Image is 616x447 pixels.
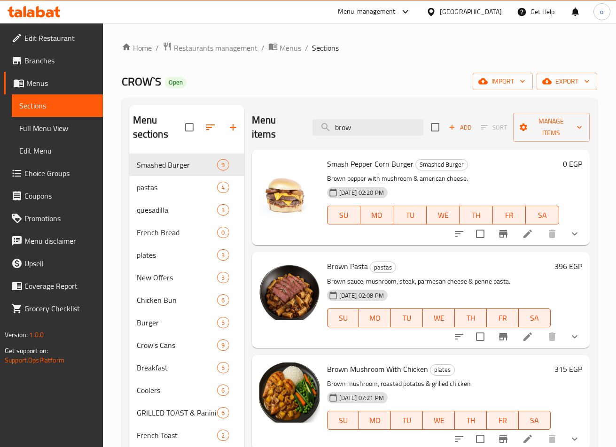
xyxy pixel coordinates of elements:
[4,252,103,275] a: Upsell
[521,116,582,139] span: Manage items
[12,139,103,162] a: Edit Menu
[137,430,218,441] div: French Toast
[217,204,229,216] div: items
[218,161,228,170] span: 9
[416,159,468,170] span: Smashed Burger
[217,362,229,373] div: items
[569,228,580,239] svg: Show Choices
[129,379,244,401] div: Coolers6
[24,280,95,292] span: Coverage Report
[4,207,103,230] a: Promotions
[4,275,103,297] a: Coverage Report
[129,154,244,176] div: Smashed Burger9
[24,258,95,269] span: Upsell
[491,414,515,427] span: FR
[363,414,387,427] span: MO
[137,182,218,193] span: pastas
[19,123,95,134] span: Full Menu View
[445,120,475,135] button: Add
[391,411,423,430] button: TU
[487,411,519,430] button: FR
[137,362,218,373] span: Breakfast
[522,331,533,342] a: Edit menu item
[522,414,547,427] span: SA
[473,73,533,90] button: import
[24,190,95,201] span: Coupons
[423,308,455,327] button: WE
[327,276,551,287] p: Brown sauce, mushroom, steak, parmesan cheese & penne pasta.
[218,386,228,395] span: 6
[487,308,519,327] button: FR
[137,407,218,418] div: GRILLED TOAST & Panini
[137,385,218,396] span: Coolers
[563,157,582,170] h6: 0 EGP
[19,100,95,111] span: Sections
[4,297,103,320] a: Grocery Checklist
[259,157,320,217] img: Smash Pepper Corn Burger
[430,364,454,375] span: plates
[327,362,428,376] span: Brown Mushroom With Chicken
[427,311,451,325] span: WE
[174,42,257,54] span: Restaurants management
[129,221,244,244] div: French Bread0
[133,113,185,141] h2: Menu sections
[137,317,218,328] div: Burger
[218,183,228,192] span: 4
[217,385,229,396] div: items
[280,42,301,54] span: Menus
[218,206,228,215] span: 3
[12,117,103,139] a: Full Menu View
[218,408,228,417] span: 6
[491,311,515,325] span: FR
[137,204,218,216] span: quesadilla
[522,311,547,325] span: SA
[327,173,559,185] p: Brown pepper with mushroom & american cheese.
[217,272,229,283] div: items
[492,325,515,348] button: Branch-specific-item
[327,206,360,224] button: SU
[430,208,456,222] span: WE
[331,311,356,325] span: SU
[393,206,427,224] button: TU
[24,235,95,247] span: Menu disclaimer
[448,223,470,245] button: sort-choices
[5,354,64,366] a: Support.OpsPlatform
[519,308,551,327] button: SA
[24,303,95,314] span: Grocery Checklist
[493,206,526,224] button: FR
[24,55,95,66] span: Branches
[137,272,218,283] span: New Offers
[459,414,483,427] span: TH
[359,411,391,430] button: MO
[423,411,455,430] button: WE
[268,42,301,54] a: Menus
[129,199,244,221] div: quesadilla3
[327,259,368,273] span: Brown Pasta
[360,206,394,224] button: MO
[569,433,580,445] svg: Show Choices
[569,331,580,342] svg: Show Choices
[129,334,244,356] div: Crow's Cans9
[541,325,563,348] button: delete
[163,42,257,54] a: Restaurants management
[445,120,475,135] span: Add item
[24,168,95,179] span: Choice Groups
[218,296,228,305] span: 6
[459,311,483,325] span: TH
[218,341,228,350] span: 9
[129,289,244,311] div: Chicken Bun6
[312,119,423,136] input: search
[19,145,95,156] span: Edit Menu
[4,185,103,207] a: Coupons
[455,308,487,327] button: TH
[259,362,320,423] img: Brown Mushroom With Chicken
[492,223,515,245] button: Branch-specific-item
[455,411,487,430] button: TH
[199,116,222,139] span: Sort sections
[129,311,244,334] div: Burger5
[544,76,590,87] span: export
